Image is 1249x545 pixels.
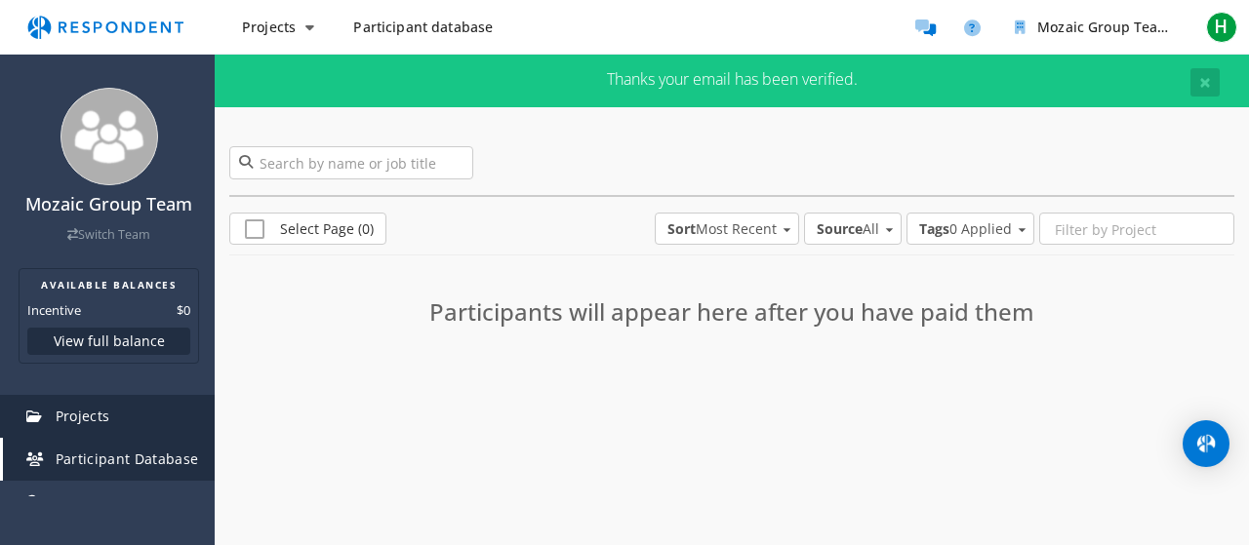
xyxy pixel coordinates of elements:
[56,407,110,425] span: Projects
[1206,12,1237,43] span: H
[56,492,123,511] span: Messages
[1183,420,1229,467] div: Open Intercom Messenger
[1190,68,1220,97] button: Close
[999,10,1194,45] button: Mozaic Group Team
[817,219,879,239] span: All
[817,219,863,238] strong: Source
[655,213,799,245] md-select: Sort: Most Recent
[229,213,386,245] a: Select Page (0)
[177,300,190,320] dd: $0
[804,213,902,245] md-select: Source: All
[353,18,493,36] span: Participant database
[426,299,1038,325] h3: Participants will appear here after you have paid them
[27,328,190,355] button: View full balance
[245,219,374,243] span: Select Page (0)
[1199,68,1211,96] span: ×
[67,226,150,243] a: Switch Team
[1202,10,1241,45] button: H
[1040,214,1233,247] input: Filter by Project
[667,219,696,238] strong: Sort
[338,10,508,45] a: Participant database
[1037,18,1170,36] span: Mozaic Group Team
[60,88,158,185] img: team_avatar_256.png
[907,213,1034,245] md-select: Tags
[27,277,190,292] h2: AVAILABLE BALANCES
[952,8,991,47] a: Help and support
[19,268,199,364] section: Balance summary
[27,300,81,320] dt: Incentive
[667,219,777,239] span: Most Recent
[473,68,990,93] div: Thanks your email has been verified.
[16,9,195,46] img: respondent-logo.png
[229,146,473,179] input: Search by name or job title
[242,18,296,36] span: Projects
[906,8,945,47] a: Message participants
[226,10,330,45] button: Projects
[56,449,199,468] span: Participant Database
[13,195,205,214] h4: Mozaic Group Team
